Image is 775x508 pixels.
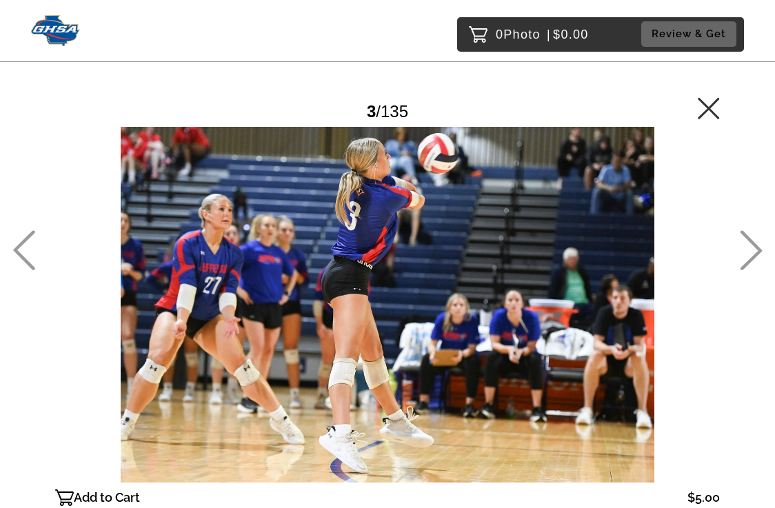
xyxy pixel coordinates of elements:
div: / [367,96,408,126]
button: Review & Get [641,21,736,47]
span: 3 [367,102,376,121]
span: 135 [381,102,408,121]
p: 0 $0.00 [496,23,589,45]
a: Review & Get [641,21,741,47]
span: | [547,28,551,41]
img: Snapphound Logo [31,15,80,46]
span: Photo [503,23,541,45]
